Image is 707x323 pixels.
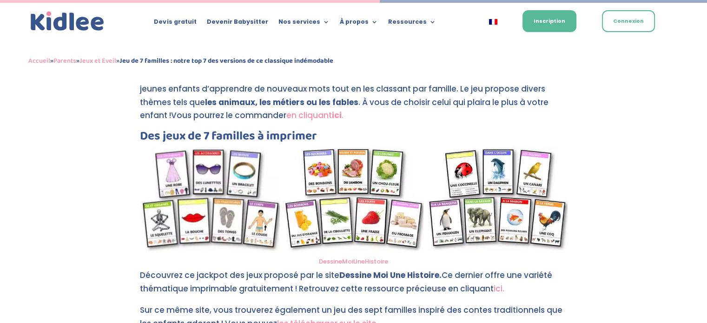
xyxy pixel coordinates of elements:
[428,147,568,251] img: Animaux
[388,19,436,29] a: Ressources
[494,283,504,294] a: ici.
[140,130,568,147] h3: Des jeux de 7 familles à imprimer
[489,19,497,25] img: Français
[278,19,329,29] a: Nos services
[28,55,333,66] span: » » »
[339,19,377,29] a: À propos
[522,10,576,32] a: Inscription
[319,257,388,266] a: DessineMoiUneHistoire
[119,55,333,66] strong: Jeu de 7 familles : notre top 7 des versions de ce classique indémodable
[205,97,358,108] strong: les animaux, les métiers ou les fables
[79,55,116,66] a: Jeux et Eveil
[53,55,76,66] a: Parents
[332,110,342,121] strong: ici
[154,19,196,29] a: Devis gratuit
[140,147,280,251] img: jeu corps et vetements
[28,9,106,33] a: Kidlee Logo
[286,110,344,121] a: en cliquantici.
[284,147,423,251] img: Nourritures
[206,19,268,29] a: Devenir Babysitter
[140,69,568,131] p: Ce jeu intemporel se distingue par son design simple et ses illustrations attrayantes, permettant...
[140,269,568,303] p: Découvrez ce jackpot des jeux proposé par le site Ce dernier offre une variété thématique imprima...
[28,55,50,66] a: Accueil
[339,270,442,281] strong: Dessine Moi Une Histoire.
[28,9,106,33] img: logo_kidlee_bleu
[602,10,655,32] a: Connexion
